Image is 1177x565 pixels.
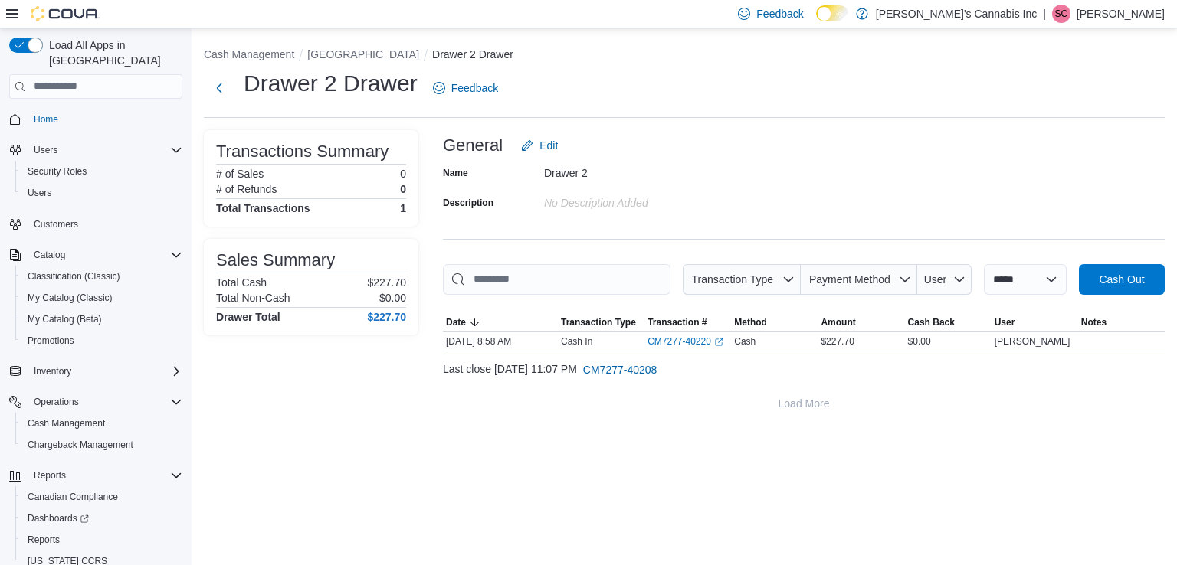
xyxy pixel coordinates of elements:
[779,396,830,411] span: Load More
[1043,5,1046,23] p: |
[1055,5,1068,23] span: SC
[15,287,189,309] button: My Catalog (Classic)
[995,316,1015,328] span: User
[400,202,406,214] h4: 1
[21,414,182,433] span: Cash Management
[28,491,118,503] span: Canadian Compliance
[216,168,264,180] h6: # of Sales
[3,108,189,130] button: Home
[216,292,290,304] h6: Total Non-Cash
[28,362,182,380] span: Inventory
[28,512,89,524] span: Dashboards
[379,292,406,304] p: $0.00
[28,439,133,451] span: Chargeback Management
[204,73,234,103] button: Next
[21,289,119,307] a: My Catalog (Classic)
[683,264,801,295] button: Transaction Type
[28,417,105,429] span: Cash Management
[3,139,189,161] button: Users
[1078,313,1165,331] button: Notes
[34,144,57,156] span: Users
[28,246,182,264] span: Catalog
[204,47,1165,65] nav: An example of EuiBreadcrumbs
[821,316,855,328] span: Amount
[15,161,189,182] button: Security Roles
[816,5,848,21] input: Dark Mode
[34,469,66,482] span: Reports
[1079,264,1165,295] button: Cash Out
[544,191,749,209] div: No Description added
[28,141,182,159] span: Users
[583,362,657,377] span: CM7277-40208
[443,354,1165,385] div: Last close [DATE] 11:07 PM
[367,276,406,289] p: $227.70
[21,162,93,181] a: Security Roles
[818,313,904,331] button: Amount
[216,142,389,161] h3: Transactions Summary
[21,531,66,549] a: Reports
[15,486,189,508] button: Canadian Compliance
[756,6,803,21] span: Feedback
[28,246,71,264] button: Catalog
[3,213,189,235] button: Customers
[15,330,189,351] button: Promotions
[443,388,1165,419] button: Load More
[307,48,419,60] button: [GEOGRAPHIC_DATA]
[15,182,189,204] button: Users
[1081,316,1107,328] span: Notes
[15,508,189,529] a: Dashboards
[432,48,513,60] button: Drawer 2 Drawer
[15,309,189,330] button: My Catalog (Beta)
[1052,5,1070,23] div: Steph Cooper
[28,141,64,159] button: Users
[21,509,182,527] span: Dashboards
[816,21,817,22] span: Dark Mode
[714,338,723,347] svg: External link
[400,168,406,180] p: 0
[905,332,992,351] div: $0.00
[34,249,65,261] span: Catalog
[1099,272,1144,287] span: Cash Out
[28,214,182,234] span: Customers
[28,215,84,234] a: Customers
[21,267,182,286] span: Classification (Classic)
[204,48,294,60] button: Cash Management
[21,331,182,350] span: Promotions
[558,313,644,331] button: Transaction Type
[734,335,756,348] span: Cash
[577,354,664,385] button: CM7277-40208
[801,264,917,295] button: Payment Method
[21,184,182,202] span: Users
[561,335,592,348] p: Cash In
[443,197,493,209] label: Description
[443,136,503,155] h3: General
[443,313,558,331] button: Date
[28,466,72,485] button: Reports
[21,414,111,433] a: Cash Management
[917,264,972,295] button: User
[908,316,955,328] span: Cash Back
[34,218,78,230] span: Customers
[28,313,102,325] span: My Catalog (Beta)
[28,362,77,380] button: Inventory
[515,130,564,161] button: Edit
[734,316,767,328] span: Method
[216,183,277,195] h6: # of Refunds
[924,273,947,286] span: User
[446,316,466,328] span: Date
[28,270,120,282] span: Classification (Classic)
[3,361,189,382] button: Inventory
[3,244,189,266] button: Catalog
[31,6,100,21] img: Cova
[28,187,51,199] span: Users
[544,161,749,179] div: Drawer 2
[21,184,57,202] a: Users
[15,529,189,550] button: Reports
[21,267,126,286] a: Classification (Classic)
[648,316,707,328] span: Transaction #
[648,335,723,348] a: CM7277-40220External link
[15,266,189,287] button: Classification (Classic)
[21,488,182,506] span: Canadian Compliance
[539,138,558,153] span: Edit
[34,113,58,126] span: Home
